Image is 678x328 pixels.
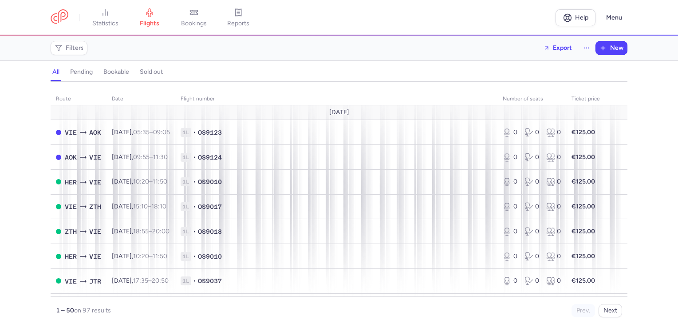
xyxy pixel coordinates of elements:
div: 0 [524,276,539,285]
span: • [193,177,196,186]
time: 18:10 [151,203,166,210]
span: VIE [89,227,101,236]
a: flights [127,8,172,28]
span: • [193,252,196,261]
strong: €125.00 [572,228,595,235]
h4: pending [70,68,93,76]
span: AOK [65,152,77,162]
span: OS9010 [198,177,222,186]
span: • [193,153,196,162]
a: statistics [83,8,127,28]
span: – [133,277,169,284]
time: 20:50 [152,277,169,284]
time: 05:35 [133,128,150,136]
span: • [193,276,196,285]
span: – [133,128,170,136]
div: 0 [503,202,517,211]
time: 18:55 [133,228,149,235]
a: bookings [172,8,216,28]
span: ZTH [89,202,101,212]
span: Filters [66,44,84,52]
h4: sold out [140,68,163,76]
span: VIE [65,202,77,212]
div: 0 [503,276,517,285]
span: • [193,128,196,137]
span: AOK [89,128,101,137]
h4: all [52,68,59,76]
span: • [193,202,196,211]
th: route [51,92,106,106]
span: – [133,153,168,161]
strong: €125.00 [572,277,595,284]
span: – [133,252,167,260]
span: JTR [89,276,101,286]
span: 1L [181,177,191,186]
time: 17:35 [133,277,148,284]
a: reports [216,8,260,28]
span: OS9123 [198,128,222,137]
button: Prev. [572,304,595,317]
strong: €125.00 [572,252,595,260]
time: 11:50 [153,178,167,185]
strong: €125.00 [572,203,595,210]
th: Ticket price [566,92,605,106]
h4: bookable [103,68,129,76]
div: 0 [503,252,517,261]
span: [DATE], [112,228,169,235]
span: Help [575,14,588,21]
span: Export [553,44,572,51]
span: [DATE], [112,128,170,136]
div: 0 [546,202,561,211]
span: [DATE] [329,109,349,116]
span: flights [140,20,159,28]
strong: €125.00 [572,178,595,185]
th: number of seats [497,92,566,106]
button: Next [599,304,622,317]
div: 0 [524,252,539,261]
div: 0 [546,276,561,285]
span: on 97 results [74,307,111,314]
span: 1L [181,227,191,236]
span: 1L [181,202,191,211]
time: 10:20 [133,252,149,260]
div: 0 [524,128,539,137]
time: 15:10 [133,203,148,210]
time: 09:55 [133,153,150,161]
span: [DATE], [112,252,167,260]
th: Flight number [175,92,497,106]
div: 0 [524,202,539,211]
span: [DATE], [112,153,168,161]
button: Export [538,41,578,55]
span: – [133,228,169,235]
div: 0 [546,177,561,186]
strong: 1 – 50 [56,307,74,314]
div: 0 [524,227,539,236]
th: date [106,92,175,106]
span: 1L [181,128,191,137]
span: 1L [181,276,191,285]
div: 0 [546,227,561,236]
span: [DATE], [112,277,169,284]
span: VIE [65,128,77,137]
span: [DATE], [112,178,167,185]
span: OS9017 [198,202,222,211]
span: [DATE], [112,203,166,210]
div: 0 [546,153,561,162]
time: 20:00 [152,228,169,235]
span: bookings [181,20,207,28]
span: statistics [92,20,118,28]
span: VIE [89,152,101,162]
time: 10:20 [133,178,149,185]
span: VIE [89,252,101,261]
div: 0 [503,177,517,186]
time: 09:05 [153,128,170,136]
span: HER [65,252,77,261]
span: OS9010 [198,252,222,261]
time: 11:30 [153,153,168,161]
span: VIE [89,177,101,187]
button: New [596,41,627,55]
div: 0 [503,128,517,137]
button: Filters [51,41,87,55]
span: OS9124 [198,153,222,162]
span: OS9037 [198,276,222,285]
